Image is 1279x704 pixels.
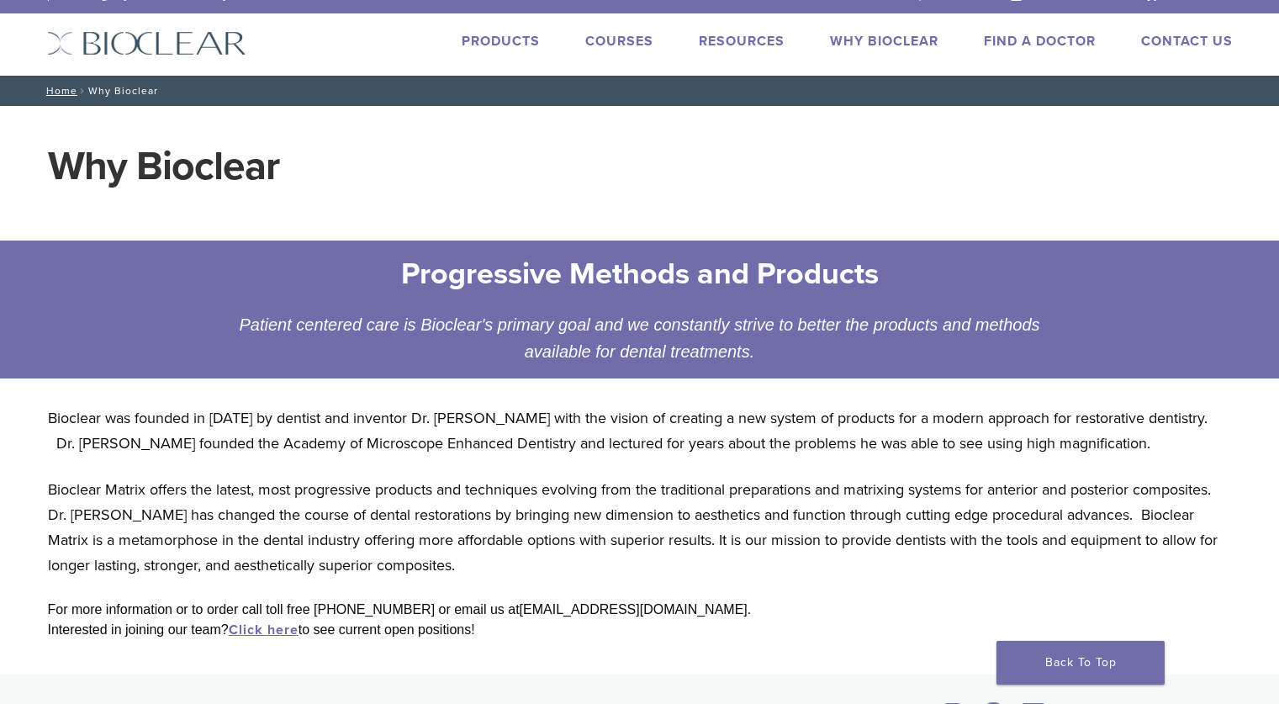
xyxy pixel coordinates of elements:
[462,33,540,50] a: Products
[585,33,653,50] a: Courses
[830,33,938,50] a: Why Bioclear
[77,87,88,95] span: /
[48,146,1232,187] h1: Why Bioclear
[214,311,1066,365] div: Patient centered care is Bioclear's primary goal and we constantly strive to better the products ...
[48,600,1232,620] div: For more information or to order call toll free [PHONE_NUMBER] or email us at [EMAIL_ADDRESS][DOM...
[48,620,1232,640] div: Interested in joining our team? to see current open positions!
[48,477,1232,578] p: Bioclear Matrix offers the latest, most progressive products and techniques evolving from the tra...
[48,405,1232,456] p: Bioclear was founded in [DATE] by dentist and inventor Dr. [PERSON_NAME] with the vision of creat...
[41,85,77,97] a: Home
[699,33,785,50] a: Resources
[34,76,1245,106] nav: Why Bioclear
[47,31,246,56] img: Bioclear
[996,641,1165,685] a: Back To Top
[229,622,299,638] a: Click here
[1141,33,1233,50] a: Contact Us
[984,33,1096,50] a: Find A Doctor
[226,254,1054,294] h2: Progressive Methods and Products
